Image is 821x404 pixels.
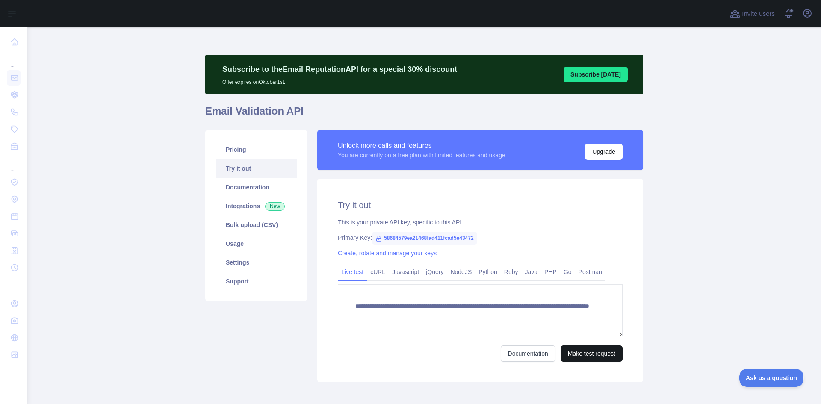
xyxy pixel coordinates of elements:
a: Support [216,272,297,291]
a: Create, rotate and manage your keys [338,250,437,257]
a: Integrations New [216,197,297,215]
a: cURL [367,265,389,279]
a: Python [475,265,501,279]
div: Unlock more calls and features [338,141,505,151]
div: ... [7,277,21,294]
h1: Email Validation API [205,104,643,125]
div: You are currently on a free plan with limited features and usage [338,151,505,159]
button: Make test request [561,345,623,362]
a: Ruby [501,265,522,279]
a: Javascript [389,265,422,279]
a: Usage [216,234,297,253]
iframe: Toggle Customer Support [739,369,804,387]
p: Offer expires on Oktober 1st. [222,75,457,86]
button: Upgrade [585,144,623,160]
span: Invite users [742,9,775,19]
a: Go [560,265,575,279]
a: Live test [338,265,367,279]
a: Pricing [216,140,297,159]
a: Settings [216,253,297,272]
a: Java [522,265,541,279]
div: This is your private API key, specific to this API. [338,218,623,227]
button: Invite users [728,7,777,21]
div: Primary Key: [338,233,623,242]
a: NodeJS [447,265,475,279]
a: PHP [541,265,560,279]
a: Try it out [216,159,297,178]
a: Bulk upload (CSV) [216,215,297,234]
div: ... [7,51,21,68]
button: Subscribe [DATE] [564,67,628,82]
a: jQuery [422,265,447,279]
div: ... [7,156,21,173]
h2: Try it out [338,199,623,211]
span: New [265,202,285,211]
a: Documentation [501,345,555,362]
p: Subscribe to the Email Reputation API for a special 30 % discount [222,63,457,75]
a: Postman [575,265,605,279]
a: Documentation [216,178,297,197]
span: 58684579ea21468fad411fcad5e43472 [372,232,477,245]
